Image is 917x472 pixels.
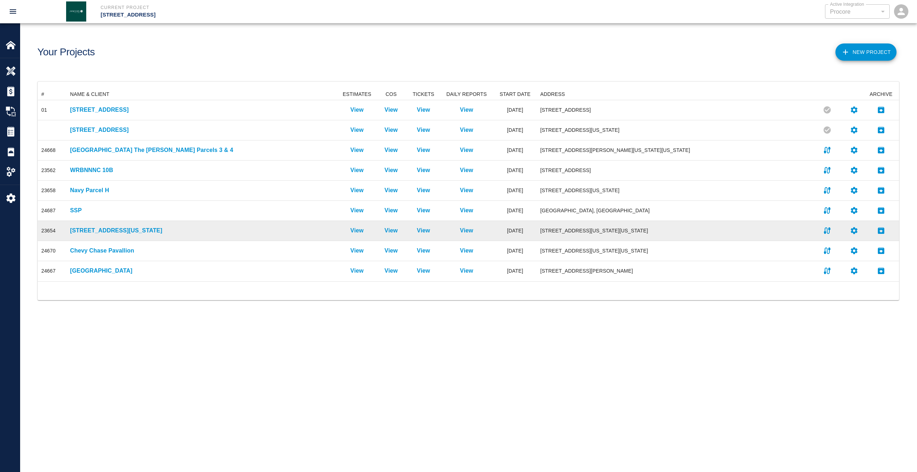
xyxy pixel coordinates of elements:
[41,227,56,234] div: 23654
[540,147,806,154] div: [STREET_ADDRESS][PERSON_NAME][US_STATE][US_STATE]
[350,106,364,114] a: View
[384,106,398,114] a: View
[38,88,66,100] div: #
[384,146,398,154] a: View
[863,88,899,100] div: ARCHIVE
[101,4,497,11] p: Current Project
[101,11,497,19] p: [STREET_ADDRESS]
[70,206,336,215] a: SSP
[460,166,473,175] a: View
[417,106,430,114] a: View
[70,146,336,154] p: [GEOGRAPHIC_DATA] The [PERSON_NAME] Parcels 3 & 4
[350,186,364,195] a: View
[41,106,47,114] div: 01
[41,247,56,254] div: 24670
[540,267,806,274] div: [STREET_ADDRESS][PERSON_NAME]
[70,126,336,134] p: [STREET_ADDRESS]
[440,88,494,100] div: DAILY REPORTS
[384,226,398,235] p: View
[540,207,806,214] div: [GEOGRAPHIC_DATA], [GEOGRAPHIC_DATA]
[41,147,56,154] div: 24668
[66,1,86,22] img: Janeiro Inc
[350,206,364,215] a: View
[407,88,440,100] div: TICKETS
[540,106,806,114] div: [STREET_ADDRESS]
[820,264,834,278] button: Connect to integration
[540,167,806,174] div: [STREET_ADDRESS]
[417,267,430,275] a: View
[537,88,810,100] div: ADDRESS
[494,181,537,201] div: [DATE]
[494,221,537,241] div: [DATE]
[70,88,109,100] div: NAME & CLIENT
[847,103,861,117] button: Settings
[417,126,430,134] a: View
[820,163,834,177] button: Connect to integration
[847,123,861,137] button: Settings
[41,267,56,274] div: 24667
[417,206,430,215] a: View
[460,267,473,275] a: View
[350,226,364,235] a: View
[70,106,336,114] a: [STREET_ADDRESS]
[494,88,537,100] div: START DATE
[460,226,473,235] a: View
[384,206,398,215] p: View
[70,166,336,175] p: WRBNNNC 10B
[70,226,336,235] a: [STREET_ADDRESS][US_STATE]
[494,140,537,161] div: [DATE]
[820,183,834,198] button: Connect to integration
[540,227,806,234] div: [STREET_ADDRESS][US_STATE][US_STATE]
[847,203,861,218] button: Settings
[460,246,473,255] p: View
[70,186,336,195] a: Navy Parcel H
[417,186,430,195] p: View
[830,8,885,16] div: Procore
[494,201,537,221] div: [DATE]
[350,146,364,154] a: View
[494,100,537,120] div: [DATE]
[870,88,892,100] div: ARCHIVE
[384,267,398,275] a: View
[350,126,364,134] a: View
[494,261,537,281] div: [DATE]
[417,166,430,175] p: View
[70,246,336,255] p: Chevy Chase Pavallion
[820,103,834,117] div: Connected to integration
[494,161,537,181] div: [DATE]
[446,88,487,100] div: DAILY REPORTS
[460,106,473,114] p: View
[384,186,398,195] a: View
[460,146,473,154] a: View
[847,264,861,278] button: Settings
[460,206,473,215] a: View
[350,246,364,255] p: View
[820,244,834,258] button: Connect to integration
[494,120,537,140] div: [DATE]
[343,88,372,100] div: ESTIMATES
[499,88,530,100] div: START DATE
[384,246,398,255] a: View
[847,163,861,177] button: Settings
[384,166,398,175] p: View
[70,267,336,275] a: [GEOGRAPHIC_DATA]
[460,126,473,134] a: View
[881,438,917,472] iframe: Chat Widget
[41,167,56,174] div: 23562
